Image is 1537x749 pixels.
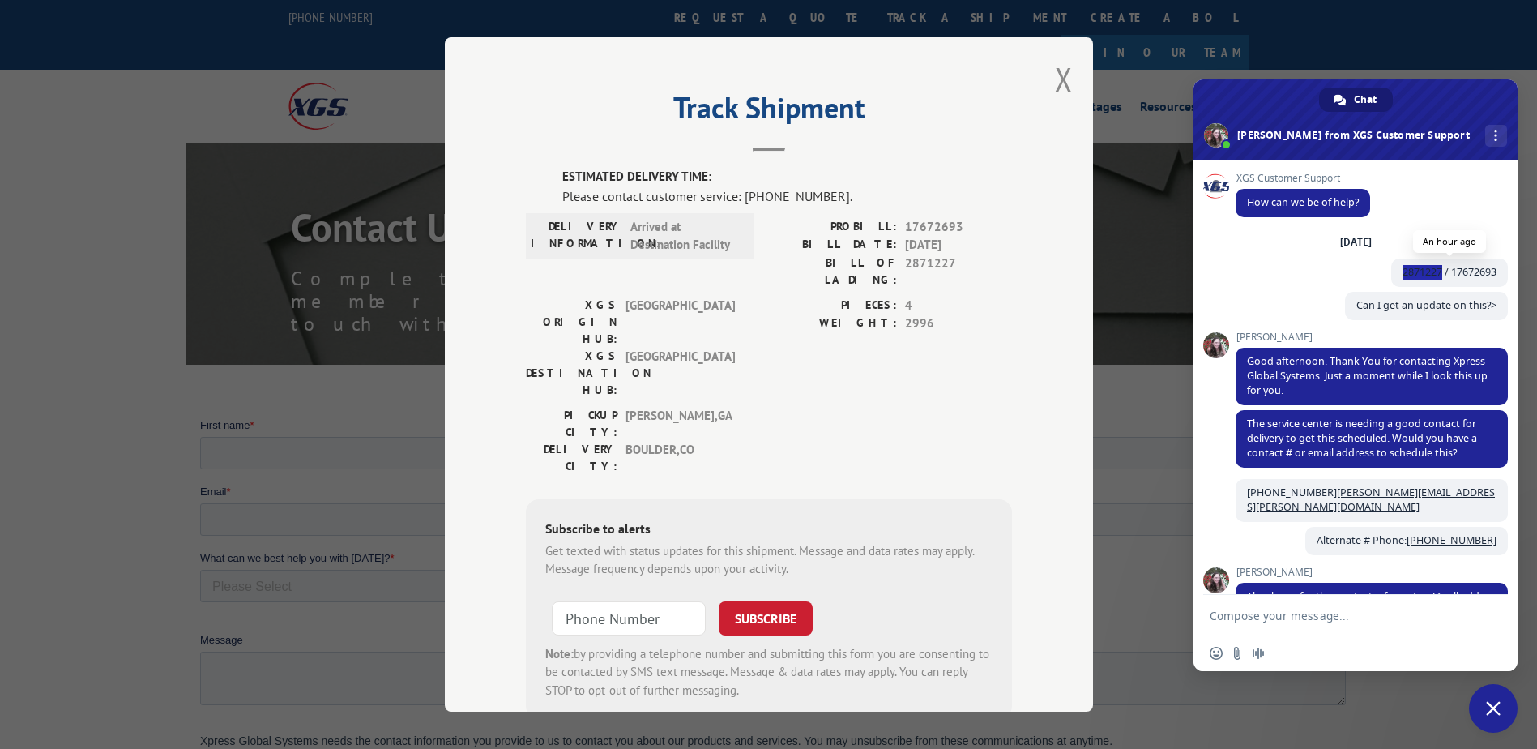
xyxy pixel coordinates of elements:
span: BOULDER , CO [625,441,735,475]
span: Send a file [1231,647,1244,660]
div: Close chat [1469,684,1518,733]
span: [PHONE_NUMBER] [1247,486,1495,514]
button: SUBSCRIBE [719,601,813,636]
span: [PERSON_NAME] [1236,567,1508,578]
textarea: Compose your message... [1210,609,1466,623]
label: XGS DESTINATION HUB: [526,348,617,399]
span: 2871227 / 17672693 [1403,265,1496,279]
span: [PERSON_NAME] [1236,332,1508,343]
span: Insert an emoji [1210,647,1223,660]
label: ESTIMATED DELIVERY TIME: [562,168,1012,186]
label: PIECES: [769,297,897,315]
label: DELIVERY CITY: [526,441,617,475]
span: Contact by Phone [595,182,678,195]
span: [DATE] [905,236,1012,255]
span: Chat [1354,88,1377,112]
div: Please contact customer service: [PHONE_NUMBER]. [562,186,1012,206]
span: Alternate # Phone: [1317,533,1496,547]
span: 2996 [905,315,1012,333]
div: [DATE] [1340,238,1372,247]
label: WEIGHT: [769,315,897,333]
span: Good afternoon. Thank You for contacting Xpress Global Systems. Just a moment while I look this u... [1247,354,1488,397]
span: Contact by Email [595,160,674,173]
span: 17672693 [905,218,1012,237]
span: Can I get an update on this?> [1356,298,1496,312]
span: The service center is needing a good contact for delivery to get this scheduled. Would you have a... [1247,417,1477,460]
strong: Note: [545,646,574,661]
span: [PERSON_NAME] , GA [625,407,735,441]
span: Arrived at Destination Facility [630,218,740,255]
label: PROBILL: [769,218,897,237]
label: XGS ORIGIN HUB: [526,297,617,348]
label: BILL DATE: [769,236,897,255]
label: BILL OF LADING: [769,255,897,289]
span: 4 [905,297,1012,315]
span: [GEOGRAPHIC_DATA] [625,297,735,348]
div: More channels [1485,125,1507,147]
a: [PHONE_NUMBER] [1407,533,1496,547]
a: [PERSON_NAME][EMAIL_ADDRESS][PERSON_NAME][DOMAIN_NAME] [1247,486,1495,514]
h2: Track Shipment [526,96,1012,127]
label: DELIVERY INFORMATION: [531,218,622,255]
span: Phone number [576,68,645,80]
span: Last name [576,2,625,14]
input: Phone Number [552,601,706,636]
span: Audio message [1252,647,1265,660]
input: Contact by Email [580,160,591,170]
span: Thank you for this contact information! I will add this in our system and send to our [GEOGRAPHIC... [1247,589,1479,632]
span: 2871227 [905,255,1012,289]
span: [GEOGRAPHIC_DATA] [625,348,735,399]
div: Subscribe to alerts [545,519,993,542]
span: How can we be of help? [1247,195,1359,209]
span: XGS Customer Support [1236,173,1370,184]
button: Close modal [1055,58,1073,101]
label: PICKUP CITY: [526,407,617,441]
div: by providing a telephone number and submitting this form you are consenting to be contacted by SM... [545,645,993,700]
div: Chat [1319,88,1393,112]
div: Get texted with status updates for this shipment. Message and data rates may apply. Message frequ... [545,542,993,579]
span: Contact Preference [576,135,667,147]
input: Contact by Phone [580,182,591,192]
